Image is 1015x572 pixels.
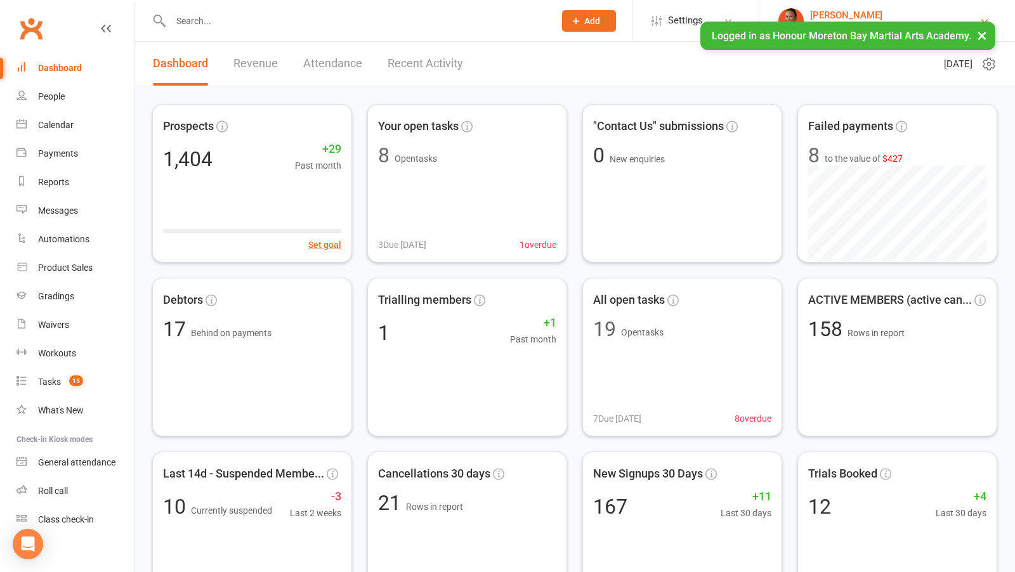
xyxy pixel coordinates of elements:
a: People [16,82,134,111]
span: +1 [510,314,556,332]
div: 19 [593,319,616,339]
div: 12 [808,497,831,517]
div: 10 [163,497,272,517]
a: Workouts [16,339,134,368]
span: +11 [721,488,771,506]
div: Calendar [38,120,74,130]
span: Cancellations 30 days [378,465,490,483]
input: Search... [167,12,546,30]
div: Waivers [38,320,69,330]
div: Gradings [38,291,74,301]
div: Payments [38,148,78,159]
span: Logged in as Honour Moreton Bay Martial Arts Academy. [712,30,971,42]
a: Recent Activity [388,42,463,86]
span: Currently suspended [191,505,272,516]
a: Class kiosk mode [16,505,134,534]
span: New enquiries [610,154,665,164]
a: Dashboard [153,42,208,86]
div: Class check-in [38,514,94,524]
span: Past month [510,332,556,346]
div: Honour Moreton Bay Martial Arts Academy [810,21,979,32]
span: 1 overdue [520,238,556,252]
div: Product Sales [38,263,93,273]
div: Open Intercom Messenger [13,529,43,559]
span: Debtors [163,291,203,309]
button: Add [562,10,616,32]
div: Dashboard [38,63,82,73]
a: Payments [16,140,134,168]
span: -3 [290,488,341,506]
span: Failed payments [808,117,893,136]
div: [PERSON_NAME] [810,10,979,21]
a: Dashboard [16,54,134,82]
span: Prospects [163,117,214,136]
div: Reports [38,177,69,187]
span: Your open tasks [378,117,459,136]
a: Messages [16,197,134,225]
a: Clubworx [15,13,47,44]
div: 167 [593,497,627,517]
span: Open tasks [621,327,664,337]
span: Rows in report [406,502,463,512]
span: Trialling members [378,291,471,309]
div: General attendance [38,457,115,467]
span: $427 [882,153,903,164]
span: [DATE] [944,56,972,72]
span: ACTIVE MEMBERS (active can... [808,291,972,309]
div: Automations [38,234,89,244]
a: Roll call [16,477,134,505]
span: Add [584,16,600,26]
span: Rows in report [848,328,905,338]
span: Settings [668,6,703,35]
span: 0 [593,143,610,167]
div: Messages [38,205,78,216]
span: Last 30 days [721,506,771,520]
a: Tasks 15 [16,368,134,396]
a: Product Sales [16,254,134,282]
span: 158 [808,317,848,341]
a: Attendance [303,42,362,86]
a: General attendance kiosk mode [16,448,134,477]
div: 1 [378,323,390,343]
span: "Contact Us" submissions [593,117,724,136]
a: Reports [16,168,134,197]
span: Past month [295,159,341,172]
span: 17 [163,317,191,341]
div: 1,404 [163,149,213,169]
div: Tasks [38,377,61,387]
span: 7 Due [DATE] [593,412,641,426]
a: Gradings [16,282,134,311]
span: Open tasks [395,153,437,164]
a: Automations [16,225,134,254]
span: Trials Booked [808,465,877,483]
div: 8 [378,145,390,166]
a: Calendar [16,111,134,140]
span: to the value of [825,152,903,166]
span: 21 [378,491,406,515]
span: +4 [936,488,986,506]
span: All open tasks [593,291,665,309]
button: × [971,22,993,49]
img: thumb_image1722232694.png [778,8,804,34]
div: Workouts [38,348,76,358]
span: Last 14d - Suspended Membe... [163,465,324,483]
a: Waivers [16,311,134,339]
span: Last 2 weeks [290,506,341,520]
span: Last 30 days [936,506,986,520]
div: Roll call [38,486,68,496]
button: Set goal [308,238,341,252]
div: What's New [38,405,84,415]
span: 3 Due [DATE] [378,238,426,252]
div: People [38,91,65,101]
span: +29 [295,140,341,159]
div: 8 [808,145,820,166]
a: What's New [16,396,134,425]
span: New Signups 30 Days [593,465,703,483]
span: 15 [69,375,83,386]
a: Revenue [233,42,278,86]
span: 8 overdue [735,412,771,426]
span: Behind on payments [191,328,272,338]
